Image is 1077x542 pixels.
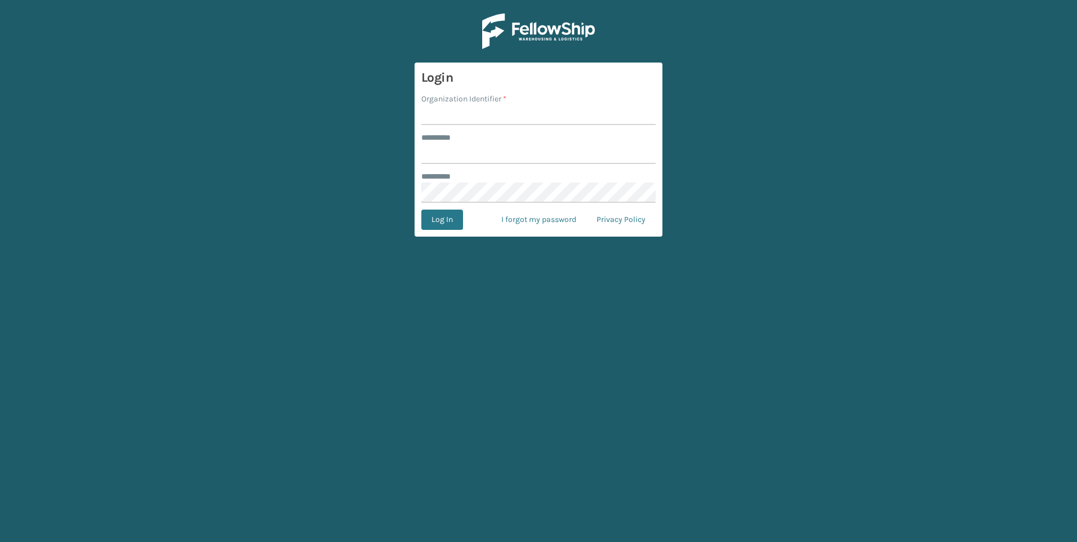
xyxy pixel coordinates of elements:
[491,210,586,230] a: I forgot my password
[421,210,463,230] button: Log In
[482,14,595,49] img: Logo
[421,69,656,86] h3: Login
[586,210,656,230] a: Privacy Policy
[421,93,506,105] label: Organization Identifier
